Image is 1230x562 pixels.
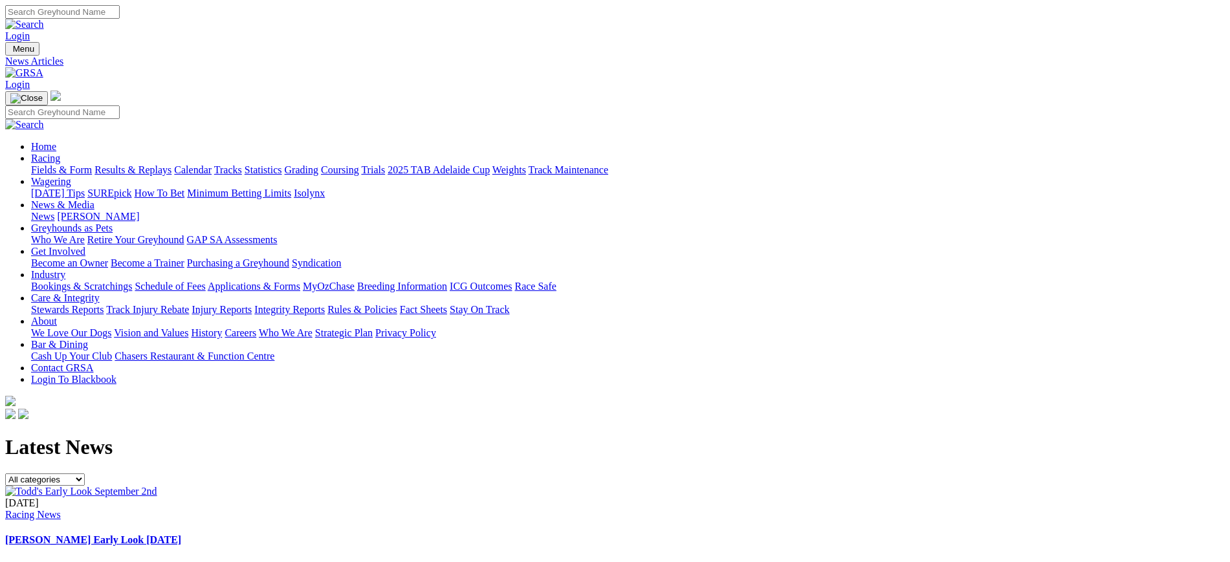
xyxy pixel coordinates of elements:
[18,409,28,419] img: twitter.svg
[10,93,43,103] img: Close
[187,188,291,199] a: Minimum Betting Limits
[388,164,490,175] a: 2025 TAB Adelaide Cup
[514,281,556,292] a: Race Safe
[5,486,157,497] img: Todd's Early Look September 2nd
[31,281,132,292] a: Bookings & Scratchings
[450,281,512,292] a: ICG Outcomes
[214,164,242,175] a: Tracks
[400,304,447,315] a: Fact Sheets
[5,105,120,119] input: Search
[31,188,1225,199] div: Wagering
[5,42,39,56] button: Toggle navigation
[450,304,509,315] a: Stay On Track
[31,257,108,268] a: Become an Owner
[5,119,44,131] img: Search
[57,211,139,222] a: [PERSON_NAME]
[31,374,116,385] a: Login To Blackbook
[87,234,184,245] a: Retire Your Greyhound
[31,153,60,164] a: Racing
[31,211,1225,222] div: News & Media
[294,188,325,199] a: Isolynx
[114,327,188,338] a: Vision and Values
[31,316,57,327] a: About
[5,509,61,520] a: Racing News
[191,327,222,338] a: History
[31,304,1225,316] div: Care & Integrity
[174,164,212,175] a: Calendar
[31,304,104,315] a: Stewards Reports
[31,211,54,222] a: News
[5,79,30,90] a: Login
[31,222,113,233] a: Greyhounds as Pets
[245,164,282,175] a: Statistics
[31,269,65,280] a: Industry
[31,327,1225,339] div: About
[31,141,56,152] a: Home
[31,164,1225,176] div: Racing
[31,246,85,257] a: Get Involved
[5,56,1225,67] a: News Articles
[327,304,397,315] a: Rules & Policies
[5,30,30,41] a: Login
[5,497,39,508] span: [DATE]
[292,257,341,268] a: Syndication
[135,281,205,292] a: Schedule of Fees
[115,351,274,362] a: Chasers Restaurant & Function Centre
[31,234,1225,246] div: Greyhounds as Pets
[492,164,526,175] a: Weights
[106,304,189,315] a: Track Injury Rebate
[50,91,61,101] img: logo-grsa-white.png
[259,327,313,338] a: Who We Are
[111,257,184,268] a: Become a Trainer
[315,327,373,338] a: Strategic Plan
[87,188,131,199] a: SUREpick
[31,327,111,338] a: We Love Our Dogs
[31,351,112,362] a: Cash Up Your Club
[208,281,300,292] a: Applications & Forms
[31,176,71,187] a: Wagering
[5,19,44,30] img: Search
[31,234,85,245] a: Who We Are
[135,188,185,199] a: How To Bet
[31,339,88,350] a: Bar & Dining
[31,362,93,373] a: Contact GRSA
[94,164,171,175] a: Results & Replays
[5,409,16,419] img: facebook.svg
[529,164,608,175] a: Track Maintenance
[5,435,1225,459] h1: Latest News
[31,164,92,175] a: Fields & Form
[5,91,48,105] button: Toggle navigation
[5,5,120,19] input: Search
[303,281,355,292] a: MyOzChase
[375,327,436,338] a: Privacy Policy
[285,164,318,175] a: Grading
[5,396,16,406] img: logo-grsa-white.png
[31,281,1225,292] div: Industry
[31,292,100,303] a: Care & Integrity
[5,534,181,545] a: [PERSON_NAME] Early Look [DATE]
[321,164,359,175] a: Coursing
[31,351,1225,362] div: Bar & Dining
[254,304,325,315] a: Integrity Reports
[31,199,94,210] a: News & Media
[31,188,85,199] a: [DATE] Tips
[13,44,34,54] span: Menu
[187,234,278,245] a: GAP SA Assessments
[357,281,447,292] a: Breeding Information
[187,257,289,268] a: Purchasing a Greyhound
[361,164,385,175] a: Trials
[5,67,43,79] img: GRSA
[31,257,1225,269] div: Get Involved
[225,327,256,338] a: Careers
[192,304,252,315] a: Injury Reports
